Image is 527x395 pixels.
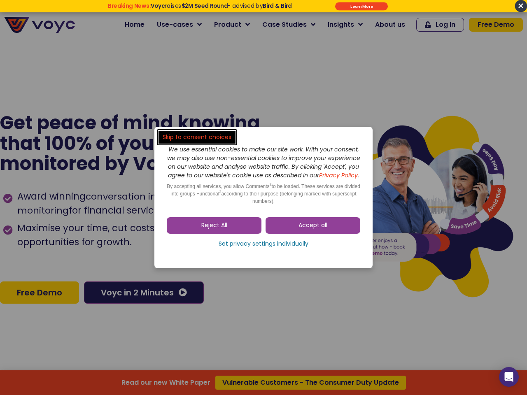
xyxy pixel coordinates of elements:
a: Accept all [266,217,360,234]
span: By accepting all services, you allow Comments to be loaded. These services are divided into group... [167,184,360,204]
a: Set privacy settings individually [167,238,360,250]
a: Privacy Policy [319,171,358,179]
span: Job title [107,67,135,76]
span: Phone [107,33,128,42]
a: Skip to consent choices [159,131,236,144]
span: Set privacy settings individually [219,240,308,248]
sup: 2 [270,182,272,186]
span: Accept all [298,221,327,230]
a: Reject All [167,217,261,234]
i: We use essential cookies to make our site work. With your consent, we may also use non-essential ... [167,145,360,179]
sup: 2 [219,190,221,194]
span: Reject All [201,221,227,230]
